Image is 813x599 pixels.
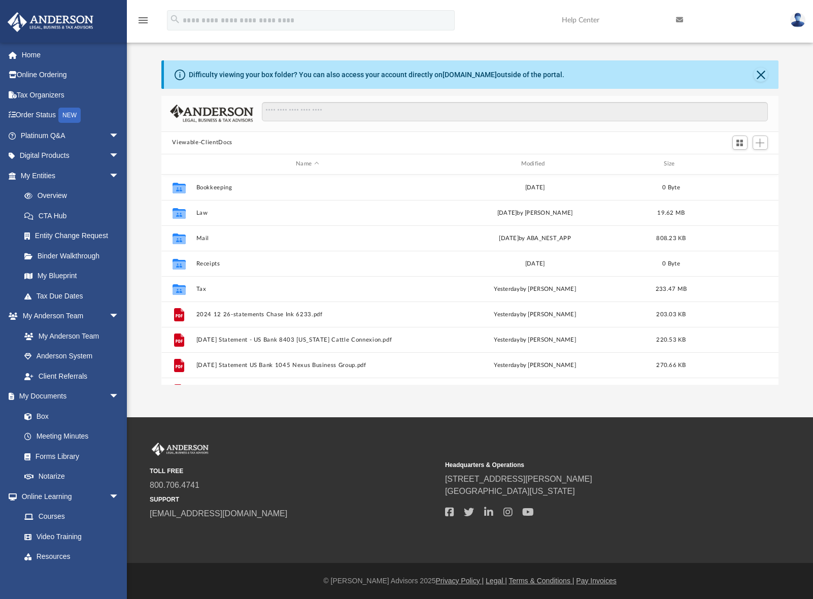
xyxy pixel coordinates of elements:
[753,136,768,150] button: Add
[7,45,134,65] a: Home
[150,467,438,476] small: TOLL FREE
[423,335,646,344] div: by [PERSON_NAME]
[423,360,646,370] div: by [PERSON_NAME]
[109,306,129,327] span: arrow_drop_down
[196,337,419,343] button: [DATE] Statement - US Bank 8403 [US_STATE] Cattle Connexion.pdf
[445,487,575,495] a: [GEOGRAPHIC_DATA][US_STATE]
[109,146,129,167] span: arrow_drop_down
[7,165,134,186] a: My Entitiesarrow_drop_down
[150,495,438,504] small: SUPPORT
[14,366,129,386] a: Client Referrals
[14,346,129,367] a: Anderson System
[189,70,564,80] div: Difficulty viewing your box folder? You can also access your account directly on outside of the p...
[161,175,779,385] div: grid
[14,526,124,547] a: Video Training
[150,509,287,518] a: [EMAIL_ADDRESS][DOMAIN_NAME]
[14,507,129,527] a: Courses
[137,19,149,26] a: menu
[109,486,129,507] span: arrow_drop_down
[58,108,81,123] div: NEW
[14,286,134,306] a: Tax Due Dates
[656,337,686,342] span: 220.53 KB
[150,481,199,489] a: 800.706.4741
[150,443,211,456] img: Anderson Advisors Platinum Portal
[14,266,129,286] a: My Blueprint
[14,206,134,226] a: CTA Hub
[196,260,419,267] button: Receipts
[14,467,129,487] a: Notarize
[494,337,520,342] span: yesterday
[696,159,767,169] div: id
[445,460,733,470] small: Headquarters & Operations
[14,547,129,567] a: Resources
[7,85,134,105] a: Tax Organizers
[196,210,419,216] button: Law
[14,406,124,426] a: Box
[651,159,691,169] div: Size
[109,165,129,186] span: arrow_drop_down
[14,226,134,246] a: Entity Change Request
[262,102,767,121] input: Search files and folders
[656,235,686,241] span: 808.23 KB
[655,286,686,291] span: 233.47 MB
[7,306,129,326] a: My Anderson Teamarrow_drop_down
[170,14,181,25] i: search
[196,286,419,292] button: Tax
[732,136,748,150] button: Switch to Grid View
[494,362,520,368] span: yesterday
[423,284,646,293] div: by [PERSON_NAME]
[423,310,646,319] div: by [PERSON_NAME]
[7,386,129,407] a: My Documentsarrow_drop_down
[423,208,646,217] div: [DATE] by [PERSON_NAME]
[196,362,419,369] button: [DATE] Statement US Bank 1045 Nexus Business Group.pdf
[656,362,686,368] span: 270.66 KB
[494,286,520,291] span: yesterday
[196,235,419,242] button: Mail
[423,159,647,169] div: Modified
[109,125,129,146] span: arrow_drop_down
[509,577,574,585] a: Terms & Conditions |
[576,577,616,585] a: Pay Invoices
[195,159,419,169] div: Name
[662,260,680,266] span: 0 Byte
[494,311,520,317] span: yesterday
[7,146,134,166] a: Digital Productsarrow_drop_down
[137,14,149,26] i: menu
[14,426,129,447] a: Meeting Minutes
[754,68,768,82] button: Close
[14,186,134,206] a: Overview
[7,486,129,507] a: Online Learningarrow_drop_down
[7,65,134,85] a: Online Ordering
[790,13,805,27] img: User Pic
[196,311,419,318] button: 2024 12 26-statements Chase Ink 6233.pdf
[196,184,419,191] button: Bookkeeping
[165,159,191,169] div: id
[14,326,124,346] a: My Anderson Team
[423,234,646,243] div: [DATE] by ABA_NEST_APP
[7,125,134,146] a: Platinum Q&Aarrow_drop_down
[423,183,646,192] div: [DATE]
[423,259,646,268] div: [DATE]
[656,311,686,317] span: 203.03 KB
[172,138,232,147] button: Viewable-ClientDocs
[5,12,96,32] img: Anderson Advisors Platinum Portal
[657,210,685,215] span: 19.62 MB
[662,184,680,190] span: 0 Byte
[14,246,134,266] a: Binder Walkthrough
[14,446,124,467] a: Forms Library
[436,577,484,585] a: Privacy Policy |
[109,386,129,407] span: arrow_drop_down
[445,475,592,483] a: [STREET_ADDRESS][PERSON_NAME]
[486,577,507,585] a: Legal |
[443,71,497,79] a: [DOMAIN_NAME]
[7,105,134,126] a: Order StatusNEW
[127,576,813,586] div: © [PERSON_NAME] Advisors 2025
